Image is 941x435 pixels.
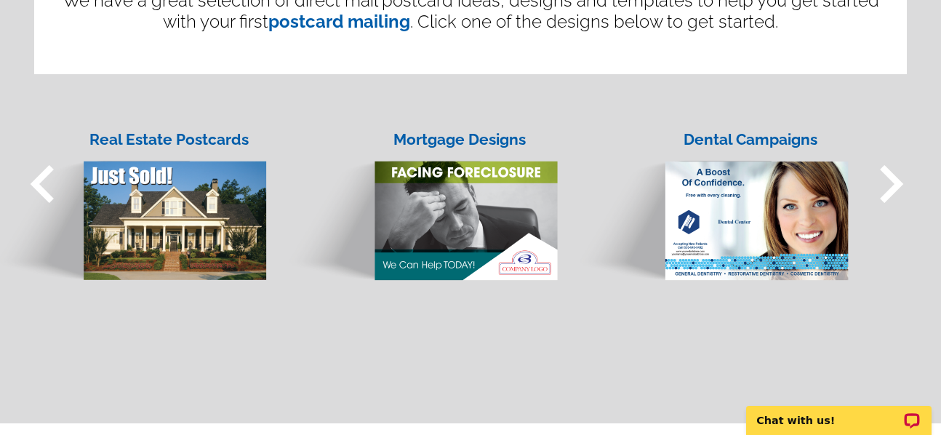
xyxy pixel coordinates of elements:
img: dental.png [572,132,849,282]
a: Dental Campaigns [565,110,856,283]
div: Dental Campaigns [660,128,841,151]
a: postcard mailing [268,11,410,32]
div: Mortgage Designs [369,128,550,151]
span: keyboard_arrow_right [853,146,929,222]
img: mortgage.png [281,132,558,282]
a: Mortgage Designs [274,110,565,283]
iframe: LiveChat chat widget [737,389,941,435]
div: Real Estate Postcards [78,128,260,151]
span: keyboard_arrow_left [5,146,81,222]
